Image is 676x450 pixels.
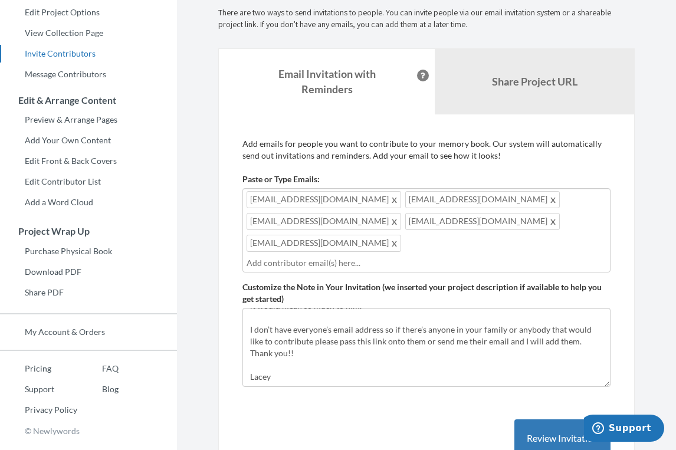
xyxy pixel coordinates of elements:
[405,213,560,230] span: [EMAIL_ADDRESS][DOMAIN_NAME]
[242,138,611,162] p: Add emails for people you want to contribute to your memory book. Our system will automatically s...
[77,380,119,398] a: Blog
[247,235,401,252] span: [EMAIL_ADDRESS][DOMAIN_NAME]
[584,415,664,444] iframe: Opens a widget where you can chat to one of our agents
[1,95,177,106] h3: Edit & Arrange Content
[247,191,401,208] span: [EMAIL_ADDRESS][DOMAIN_NAME]
[242,281,611,305] label: Customize the Note in Your Invitation (we inserted your project description if available to help ...
[405,191,560,208] span: [EMAIL_ADDRESS][DOMAIN_NAME]
[242,173,320,185] label: Paste or Type Emails:
[218,7,635,31] p: There are two ways to send invitations to people. You can invite people via our email invitation ...
[1,226,177,237] h3: Project Wrap Up
[247,213,401,230] span: [EMAIL_ADDRESS][DOMAIN_NAME]
[247,257,606,270] input: Add contributor email(s) here...
[278,67,376,96] strong: Email Invitation with Reminders
[242,308,611,387] textarea: Hi everyone! [PERSON_NAME]'s 40th birthday is coming up and I'm putting together a book full of l...
[492,75,577,88] b: Share Project URL
[77,360,119,377] a: FAQ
